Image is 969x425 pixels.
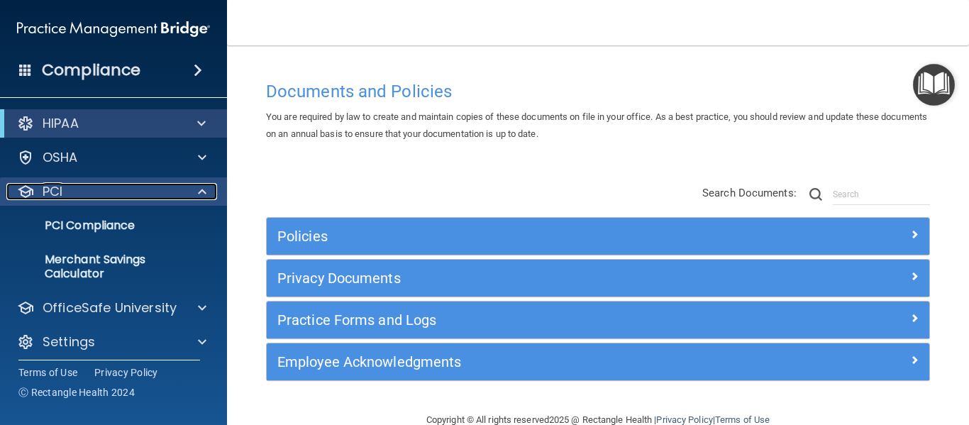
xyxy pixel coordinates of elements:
span: You are required by law to create and maintain copies of these documents on file in your office. ... [266,111,927,139]
p: Merchant Savings Calculator [9,253,203,281]
p: Settings [43,333,95,351]
h4: Compliance [42,60,140,80]
span: Search Documents: [702,187,797,199]
a: OSHA [17,149,206,166]
input: Search [833,184,930,205]
img: PMB logo [17,15,210,43]
a: Privacy Documents [277,267,919,289]
a: Settings [17,333,206,351]
a: Policies [277,225,919,248]
a: Employee Acknowledgments [277,351,919,373]
a: HIPAA [17,115,206,132]
img: ic-search.3b580494.png [809,188,822,201]
p: OSHA [43,149,78,166]
a: Practice Forms and Logs [277,309,919,331]
a: Terms of Use [715,414,770,425]
p: PCI [43,183,62,200]
h5: Privacy Documents [277,270,753,286]
p: HIPAA [43,115,79,132]
h5: Practice Forms and Logs [277,312,753,328]
a: Privacy Policy [94,365,158,380]
a: OfficeSafe University [17,299,206,316]
h5: Policies [277,228,753,244]
p: PCI Compliance [9,219,203,233]
a: Terms of Use [18,365,77,380]
h4: Documents and Policies [266,82,930,101]
p: OfficeSafe University [43,299,177,316]
a: PCI [17,183,206,200]
a: Privacy Policy [656,414,712,425]
h5: Employee Acknowledgments [277,354,753,370]
button: Open Resource Center [913,64,955,106]
span: Ⓒ Rectangle Health 2024 [18,385,135,399]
